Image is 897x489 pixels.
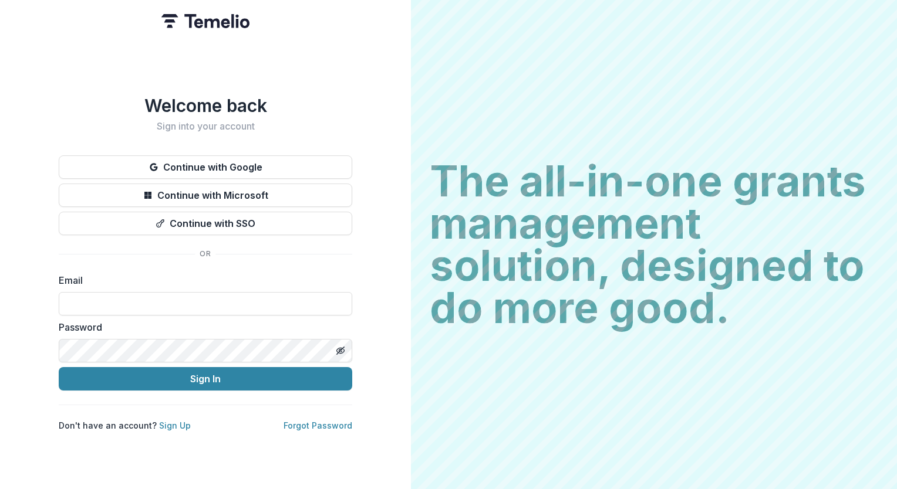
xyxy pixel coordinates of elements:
label: Email [59,273,345,287]
button: Continue with SSO [59,212,352,235]
button: Continue with Google [59,155,352,179]
button: Toggle password visibility [331,341,350,360]
label: Password [59,320,345,334]
img: Temelio [161,14,249,28]
a: Forgot Password [284,420,352,430]
h1: Welcome back [59,95,352,116]
a: Sign Up [159,420,191,430]
h2: Sign into your account [59,121,352,132]
button: Sign In [59,367,352,390]
button: Continue with Microsoft [59,184,352,207]
p: Don't have an account? [59,419,191,432]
